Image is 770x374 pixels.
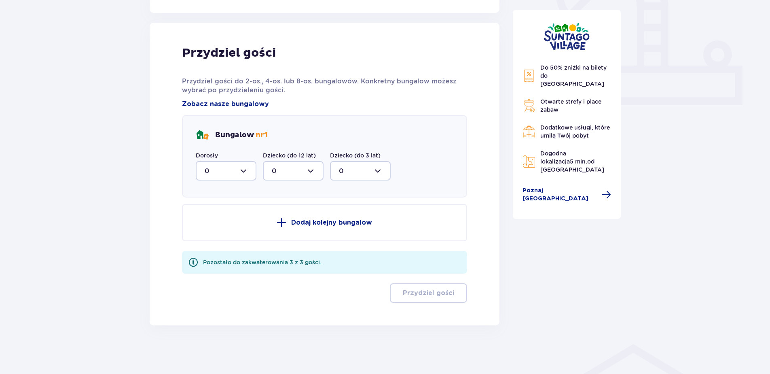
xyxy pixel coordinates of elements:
button: Dodaj kolejny bungalow [182,204,467,241]
img: bungalows Icon [196,129,209,142]
span: Do 50% zniżki na bilety do [GEOGRAPHIC_DATA] [540,64,607,87]
p: Przydziel gości [182,45,276,61]
img: Map Icon [522,155,535,168]
a: Zobacz nasze bungalowy [182,100,269,108]
button: Przydziel gości [390,283,467,303]
a: Poznaj [GEOGRAPHIC_DATA] [522,187,611,203]
span: 5 min. [570,158,587,165]
p: Dodaj kolejny bungalow [291,218,372,227]
img: Restaurant Icon [522,125,535,138]
img: Discount Icon [522,69,535,83]
span: Dogodna lokalizacja od [GEOGRAPHIC_DATA] [540,150,604,173]
p: Przydziel gości [403,289,454,297]
img: Grill Icon [522,99,535,112]
label: Dorosły [196,151,218,159]
label: Dziecko (do 3 lat) [330,151,381,159]
span: Otwarte strefy i place zabaw [540,98,601,113]
label: Dziecko (do 12 lat) [263,151,316,159]
div: Pozostało do zakwaterowania 3 z 3 gości. [203,258,322,266]
span: Dodatkowe usługi, które umilą Twój pobyt [540,124,610,139]
p: Przydziel gości do 2-os., 4-os. lub 8-os. bungalowów. Konkretny bungalow możesz wybrać po przydzi... [182,77,467,95]
span: nr 1 [256,130,268,140]
p: Bungalow [215,130,268,140]
img: Suntago Village [544,23,590,51]
span: Poznaj [GEOGRAPHIC_DATA] [522,187,597,203]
